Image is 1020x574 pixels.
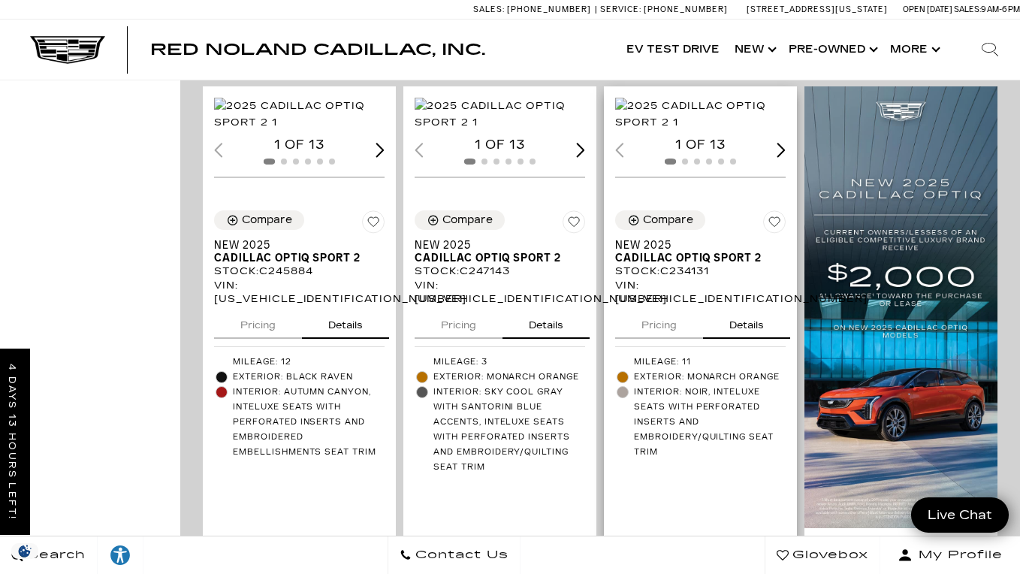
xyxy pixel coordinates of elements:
[233,385,385,460] span: Interior: Autumn Canyon, Inteluxe Seats with Perforated inserts and embroidered embellishments se...
[880,536,1020,574] button: Open user profile menu
[981,5,1020,14] span: 9 AM-6 PM
[98,544,143,566] div: Explore your accessibility options
[954,5,981,14] span: Sales:
[595,5,732,14] a: Service: [PHONE_NUMBER]
[615,264,786,278] div: Stock : C234131
[703,306,790,339] button: details tab
[214,137,385,153] div: 1 of 13
[242,213,292,227] div: Compare
[388,536,521,574] a: Contact Us
[777,143,786,157] div: Next slide
[214,98,385,131] div: 1 / 2
[507,5,591,14] span: [PHONE_NUMBER]
[415,98,585,131] img: 2025 Cadillac OPTIQ Sport 2 1
[98,536,143,574] a: Explore your accessibility options
[442,213,493,227] div: Compare
[615,98,786,131] div: 1 / 2
[473,5,595,14] a: Sales: [PHONE_NUMBER]
[903,5,952,14] span: Open [DATE]
[415,264,585,278] div: Stock : C247143
[615,355,786,370] li: Mileage: 11
[415,239,585,264] a: New 2025Cadillac OPTIQ Sport 2
[473,5,505,14] span: Sales:
[789,545,868,566] span: Glovebox
[634,385,786,460] span: Interior: Noir, Inteluxe Seats with Perforated inserts and embroidery/quilting seat trim
[763,210,786,239] button: Save Vehicle
[883,20,945,80] button: More
[615,239,774,252] span: New 2025
[30,35,105,64] img: Cadillac Dark Logo with Cadillac White Text
[913,545,1003,566] span: My Profile
[415,137,585,153] div: 1 of 13
[615,252,774,264] span: Cadillac OPTIQ Sport 2
[615,239,786,264] a: New 2025Cadillac OPTIQ Sport 2
[214,264,385,278] div: Stock : C245884
[23,545,86,566] span: Search
[214,355,385,370] li: Mileage: 12
[415,239,574,252] span: New 2025
[920,506,1000,524] span: Live Chat
[727,20,781,80] a: New
[615,210,705,230] button: Compare Vehicle
[214,252,373,264] span: Cadillac OPTIQ Sport 2
[502,306,590,339] button: details tab
[781,20,883,80] a: Pre-Owned
[765,536,880,574] a: Glovebox
[576,143,585,157] div: Next slide
[433,370,585,385] span: Exterior: Monarch Orange
[214,279,385,306] div: VIN: [US_VEHICLE_IDENTIFICATION_NUMBER]
[415,306,502,339] button: pricing tab
[615,137,786,153] div: 1 of 13
[415,210,505,230] button: Compare Vehicle
[415,279,585,306] div: VIN: [US_VEHICLE_IDENTIFICATION_NUMBER]
[415,355,585,370] li: Mileage: 3
[433,385,585,475] span: Interior: Sky Cool Gray with Santorini Blue accents, Inteluxe Seats with Perforated inserts and e...
[960,20,1020,80] div: Search
[150,41,485,59] span: Red Noland Cadillac, Inc.
[412,545,508,566] span: Contact Us
[644,5,728,14] span: [PHONE_NUMBER]
[362,210,385,239] button: Save Vehicle
[615,98,786,131] img: 2025 Cadillac OPTIQ Sport 2 1
[415,252,574,264] span: Cadillac OPTIQ Sport 2
[415,98,585,131] div: 1 / 2
[376,143,385,157] div: Next slide
[619,20,727,80] a: EV Test Drive
[634,370,786,385] span: Exterior: Monarch Orange
[643,213,693,227] div: Compare
[214,306,302,339] button: pricing tab
[302,306,389,339] button: details tab
[615,279,786,306] div: VIN: [US_VEHICLE_IDENTIFICATION_NUMBER]
[214,239,385,264] a: New 2025Cadillac OPTIQ Sport 2
[233,370,385,385] span: Exterior: Black Raven
[150,42,485,57] a: Red Noland Cadillac, Inc.
[615,306,703,339] button: pricing tab
[214,210,304,230] button: Compare Vehicle
[911,497,1009,533] a: Live Chat
[747,5,888,14] a: [STREET_ADDRESS][US_STATE]
[563,210,585,239] button: Save Vehicle
[600,5,641,14] span: Service:
[214,98,385,131] img: 2025 Cadillac OPTIQ Sport 2 1
[214,239,373,252] span: New 2025
[8,543,42,559] section: Click to Open Cookie Consent Modal
[8,543,42,559] img: Opt-Out Icon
